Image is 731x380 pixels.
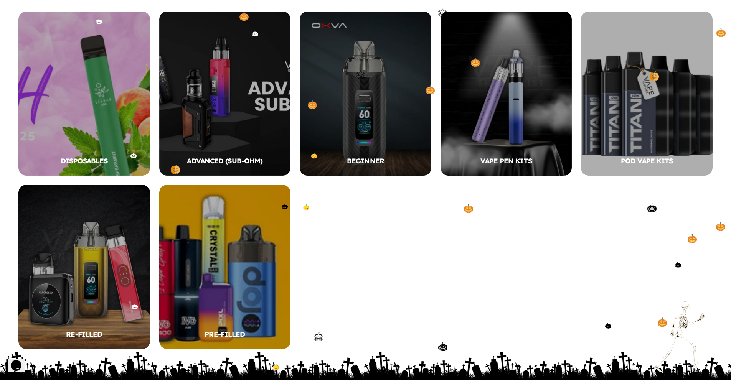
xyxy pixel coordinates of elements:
a: POD VAPE KITS [581,12,713,176]
span: ADVANCED (SUB-OHM) [187,156,262,165]
a: BEGINNER [300,12,431,176]
a: RE-FILLED [18,185,150,349]
a: PRE-FILLED [159,185,291,349]
a: VAPE PEN KITS [441,12,572,176]
a: ADVANCED (SUB-OHM) [159,12,291,176]
span: POD VAPE KITS [621,156,673,165]
span: BEGINNER [347,156,384,165]
span: DISPOSABLES [61,156,107,165]
a: DISPOSABLES [18,12,150,176]
img: skeleton1.gif [650,299,708,376]
iframe: chat widget [8,349,32,372]
span: RE-FILLED [66,330,102,339]
span: PRE-FILLED [205,330,245,339]
span: VAPE PEN KITS [480,156,531,165]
